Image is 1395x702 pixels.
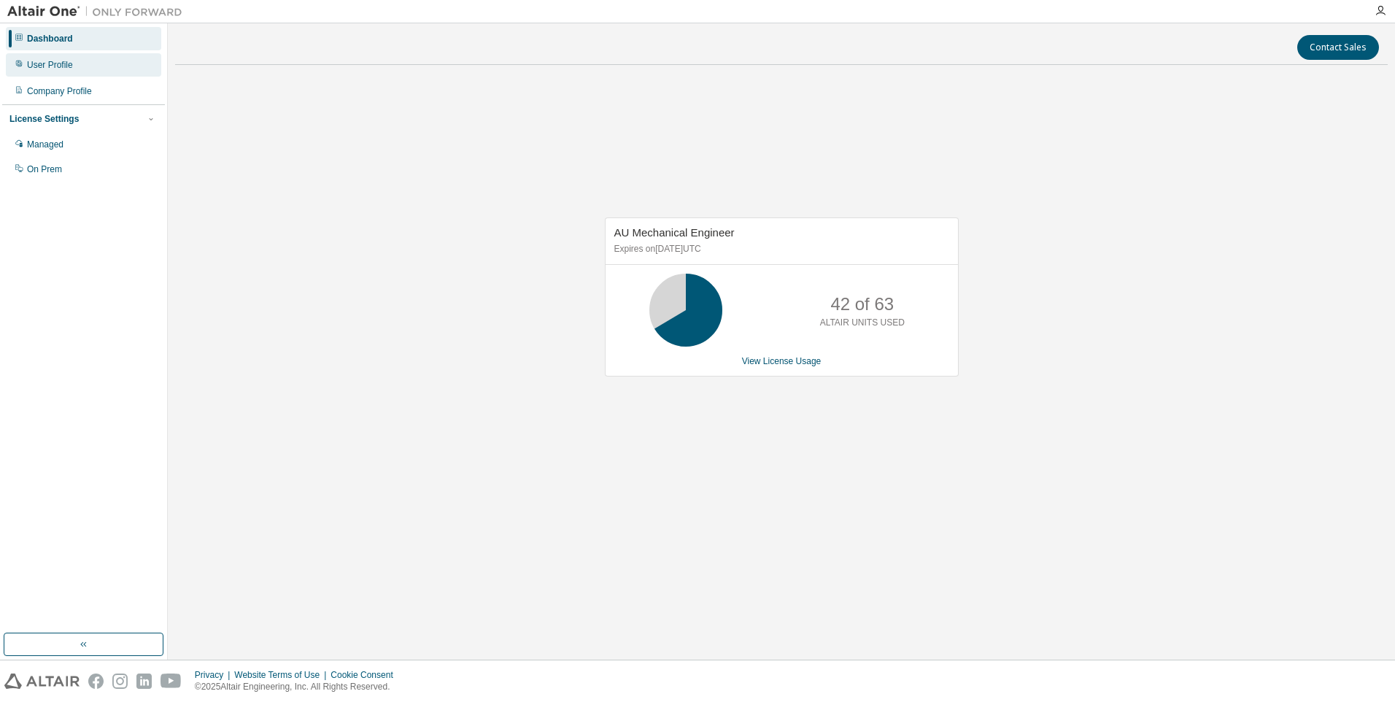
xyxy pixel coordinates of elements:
[27,33,73,45] div: Dashboard
[614,243,946,255] p: Expires on [DATE] UTC
[820,317,905,329] p: ALTAIR UNITS USED
[195,681,402,693] p: © 2025 Altair Engineering, Inc. All Rights Reserved.
[830,292,894,317] p: 42 of 63
[614,226,735,239] span: AU Mechanical Engineer
[7,4,190,19] img: Altair One
[9,113,79,125] div: License Settings
[1297,35,1379,60] button: Contact Sales
[136,674,152,689] img: linkedin.svg
[195,669,234,681] div: Privacy
[27,163,62,175] div: On Prem
[161,674,182,689] img: youtube.svg
[4,674,80,689] img: altair_logo.svg
[27,85,92,97] div: Company Profile
[88,674,104,689] img: facebook.svg
[234,669,331,681] div: Website Terms of Use
[331,669,401,681] div: Cookie Consent
[27,59,73,71] div: User Profile
[27,139,63,150] div: Managed
[112,674,128,689] img: instagram.svg
[742,356,822,366] a: View License Usage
